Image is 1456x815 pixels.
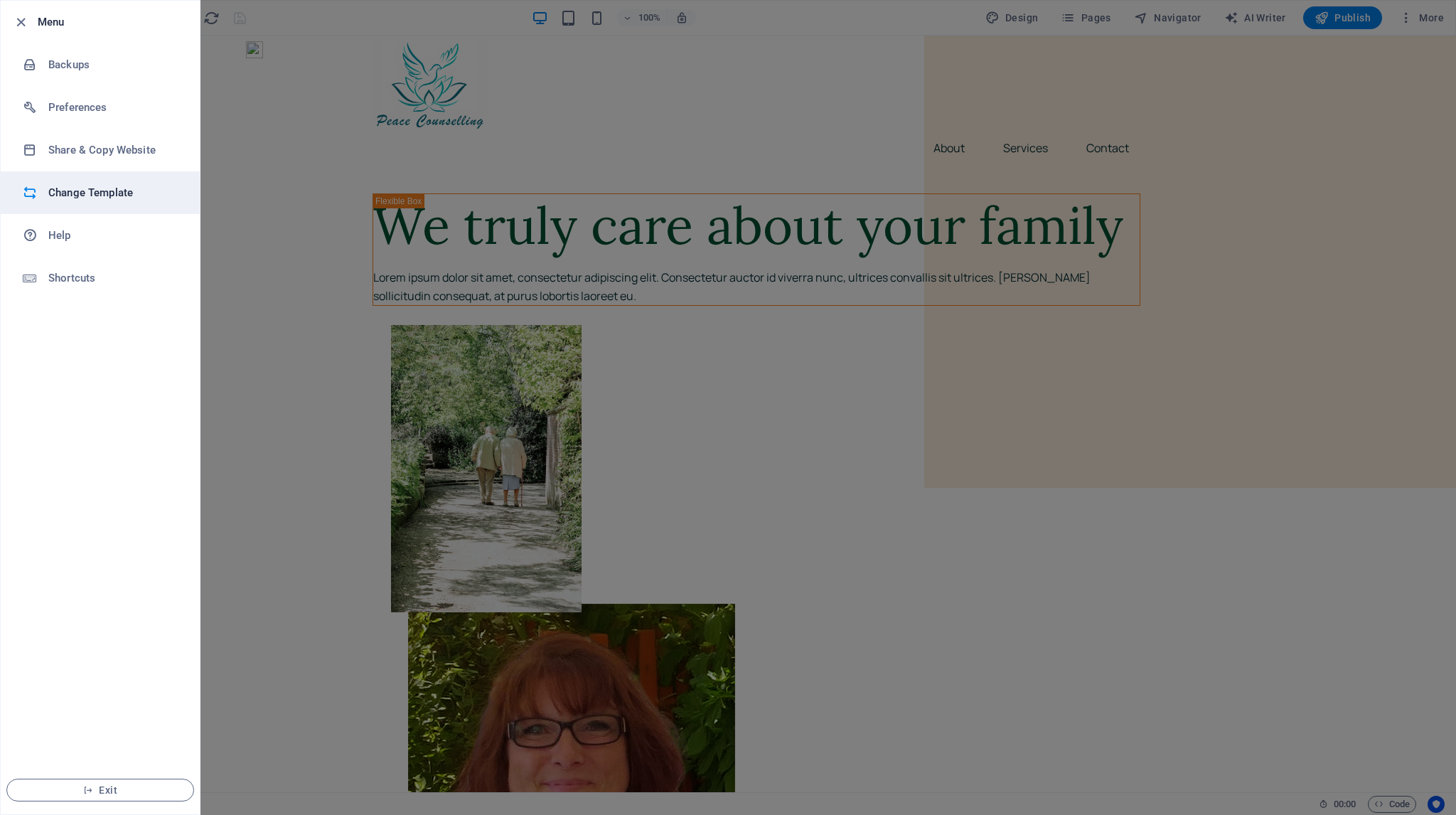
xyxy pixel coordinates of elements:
[38,14,188,31] h6: Menu
[6,779,194,801] button: Exit
[48,56,180,73] h6: Backups
[48,142,180,159] h6: Share & Copy Website
[48,227,180,244] h6: Help
[48,184,180,201] h6: Change Template
[1,214,200,257] a: Help
[48,270,180,287] h6: Shortcuts
[48,99,180,116] h6: Preferences
[18,784,182,796] span: Exit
